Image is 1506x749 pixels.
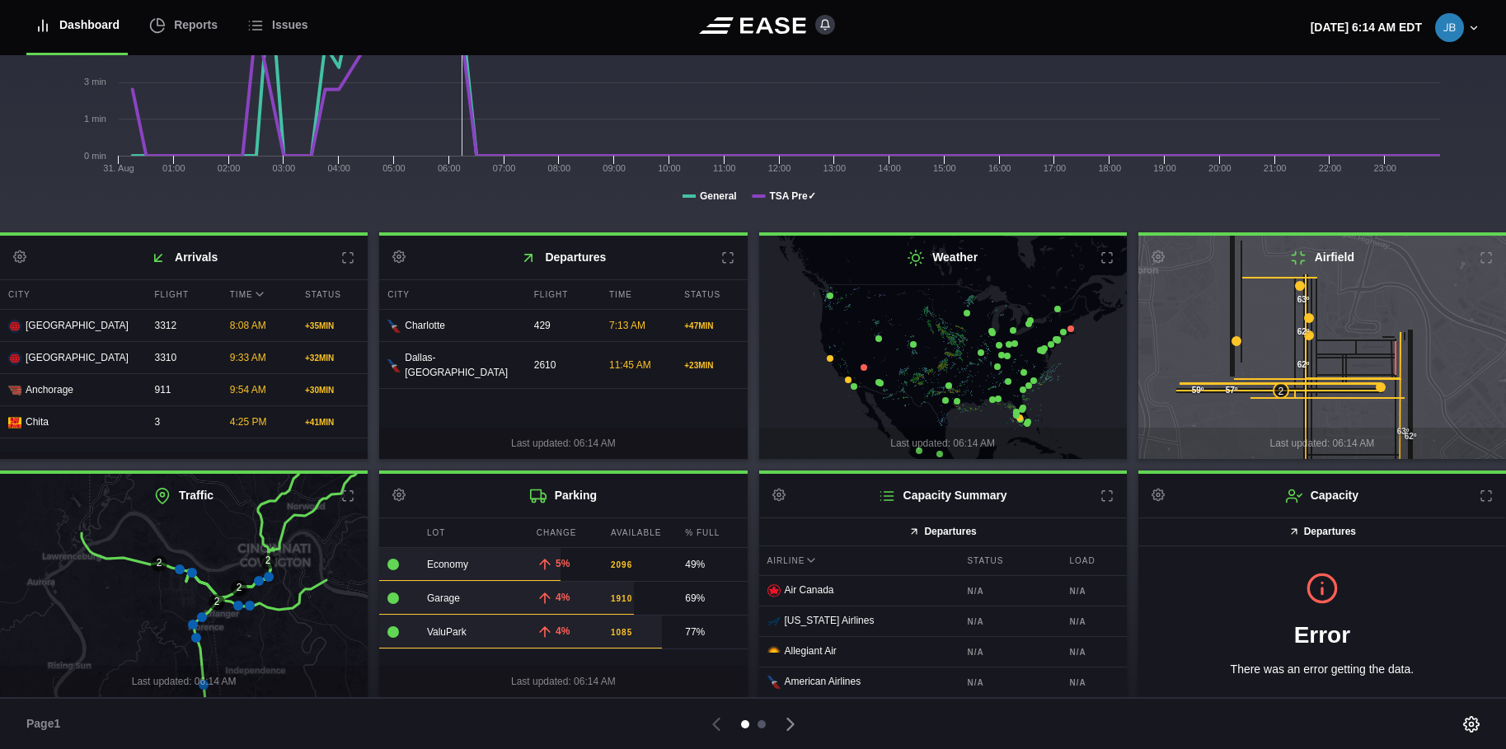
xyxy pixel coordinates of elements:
[230,384,266,396] span: 9:54 AM
[1044,163,1067,173] text: 17:00
[769,190,815,202] tspan: TSA Pre✓
[26,318,129,333] span: [GEOGRAPHIC_DATA]
[231,580,247,597] div: 2
[147,342,218,373] div: 3310
[601,280,672,309] div: Time
[1069,585,1118,597] b: N/A
[603,163,626,173] text: 09:00
[768,163,791,173] text: 12:00
[611,626,632,639] b: 1085
[382,163,406,173] text: 05:00
[1098,163,1121,173] text: 18:00
[556,592,570,603] span: 4%
[1138,517,1506,546] button: Departures
[405,350,514,380] span: Dallas-[GEOGRAPHIC_DATA]
[967,585,1049,597] b: N/A
[327,163,350,173] text: 04:00
[759,236,1127,279] h2: Weather
[1311,19,1422,36] p: [DATE] 6:14 AM EDT
[162,163,185,173] text: 01:00
[609,320,645,331] span: 7:13 AM
[84,77,106,87] tspan: 3 min
[684,320,739,332] div: + 47 MIN
[1061,546,1126,575] div: Load
[1138,474,1506,517] h2: Capacity
[84,114,106,124] tspan: 1 min
[1069,616,1118,628] b: N/A
[1373,163,1396,173] text: 23:00
[493,163,516,173] text: 07:00
[685,625,739,639] div: 77%
[26,414,49,429] span: Chita
[759,517,1127,546] button: Departures
[785,676,861,687] span: American Airlines
[297,280,368,309] div: Status
[230,320,266,331] span: 8:08 AM
[684,359,739,372] div: + 23 MIN
[685,557,739,572] div: 49%
[556,558,570,569] span: 5%
[427,626,467,638] span: ValuPark
[305,416,359,428] div: + 41 MIN
[759,474,1127,517] h2: Capacity Summary
[1165,618,1480,653] h1: Error
[147,280,218,309] div: Flight
[1435,13,1464,42] img: 74ad5be311c8ae5b007de99f4e979312
[260,553,276,569] div: 2
[676,280,747,309] div: Status
[379,666,747,697] div: Last updated: 06:14 AM
[1264,163,1287,173] text: 21:00
[1069,676,1118,689] b: N/A
[677,518,747,547] div: % Full
[209,594,225,611] div: 2
[305,352,359,364] div: + 32 MIN
[1273,382,1289,399] div: 2
[218,163,241,173] text: 02:00
[1319,163,1342,173] text: 22:00
[785,584,834,596] span: Air Canada
[147,374,218,405] div: 911
[26,350,129,365] span: [GEOGRAPHIC_DATA]
[823,163,847,173] text: 13:00
[933,163,956,173] text: 15:00
[548,163,571,173] text: 08:00
[26,382,73,397] span: Anchorage
[405,318,445,333] span: Charlotte
[878,163,901,173] text: 14:00
[700,190,737,202] tspan: General
[658,163,681,173] text: 10:00
[759,546,955,575] div: Airline
[528,518,598,547] div: Change
[959,546,1057,575] div: Status
[147,310,218,341] div: 3312
[611,592,632,605] b: 1910
[556,625,570,637] span: 4%
[611,559,632,571] b: 2096
[379,236,747,279] h2: Departures
[379,428,747,459] div: Last updated: 06:14 AM
[305,384,359,396] div: + 30 MIN
[438,163,461,173] text: 06:00
[1138,236,1506,279] h2: Airfield
[379,474,747,517] h2: Parking
[785,615,875,626] span: [US_STATE] Airlines
[419,518,524,547] div: Lot
[84,151,106,161] tspan: 0 min
[967,646,1049,658] b: N/A
[305,320,359,332] div: + 35 MIN
[759,428,1127,459] div: Last updated: 06:14 AM
[103,163,134,173] tspan: 31. Aug
[685,591,739,606] div: 69%
[273,163,296,173] text: 03:00
[26,715,68,733] span: Page 1
[427,592,460,604] span: Garage
[230,352,266,363] span: 9:33 AM
[230,416,267,428] span: 4:25 PM
[379,280,522,309] div: City
[967,676,1049,689] b: N/A
[526,349,597,381] div: 2610
[1208,163,1232,173] text: 20:00
[1153,163,1176,173] text: 19:00
[1069,646,1118,658] b: N/A
[603,518,673,547] div: Available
